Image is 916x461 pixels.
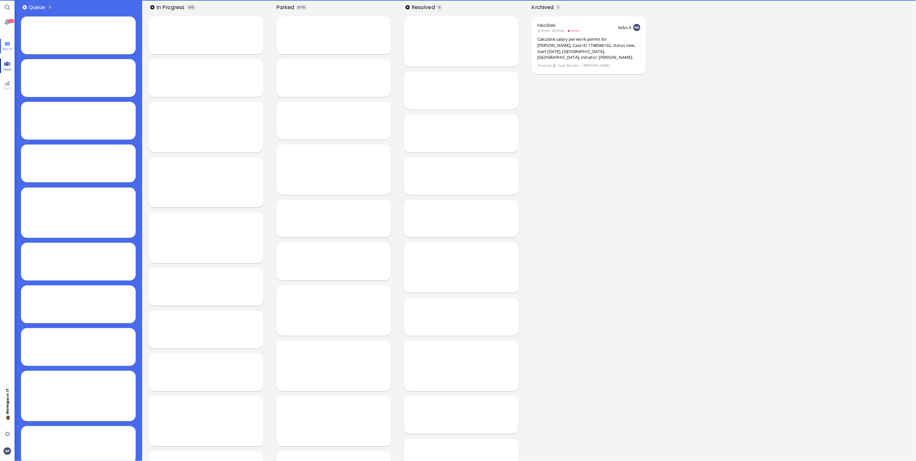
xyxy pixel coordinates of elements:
[23,5,27,9] button: Add
[150,5,154,9] button: Add
[300,5,305,9] span: /10
[8,19,14,23] span: 175
[191,5,194,9] span: /5
[438,5,440,9] span: 0
[1,67,14,71] span: Team
[567,28,582,33] span: 4mon
[537,28,552,33] span: 4mon
[156,4,187,11] span: In progress
[405,5,410,9] button: Add
[532,4,556,11] span: Archived
[537,22,555,28] a: nibo5046
[29,4,47,11] span: Queue
[558,63,580,68] span: Case Workers
[581,63,583,68] span: /
[4,447,11,455] img: You
[618,25,632,30] span: Nibo A
[276,4,296,11] span: Parked
[2,86,13,91] span: Stats
[538,63,551,68] span: Finished
[412,4,437,11] span: Resolved
[537,36,640,60] div: Calculate salary per work permit for [PERSON_NAME], Case ID 1748546162, status new, start [DATE],...
[189,5,191,9] span: 0
[633,24,640,31] img: NA
[584,63,610,68] span: [PERSON_NAME]
[1,47,14,51] span: Board
[5,414,10,429] span: 💼 Workspace: IT
[49,5,51,9] span: 0
[557,5,559,9] span: 1
[552,28,567,33] span: 4mon
[298,5,300,9] span: 0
